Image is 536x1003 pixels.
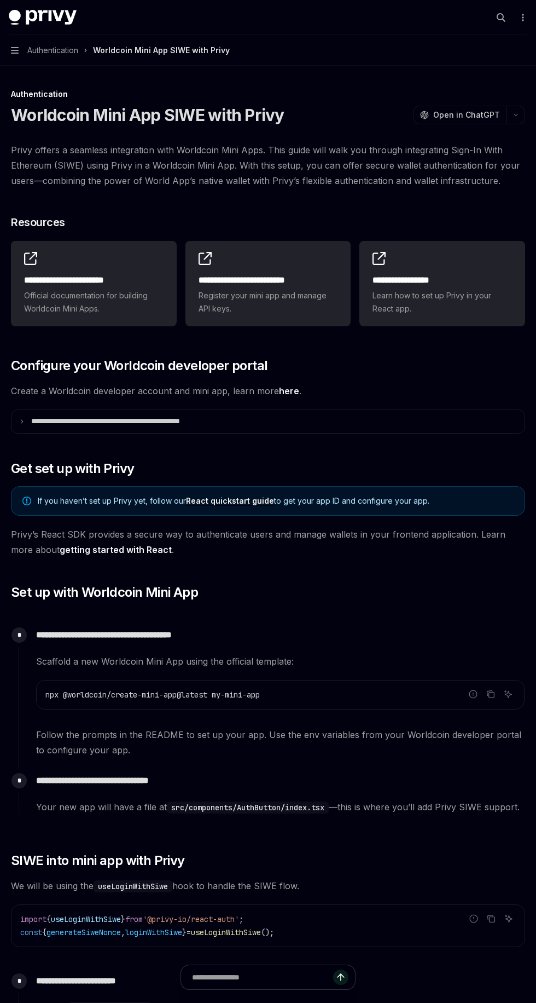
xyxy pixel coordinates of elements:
[121,927,125,937] span: ,
[333,970,348,985] button: Send message
[11,460,134,477] span: Get set up with Privy
[143,914,239,924] span: '@privy-io/react-auth'
[46,927,121,937] span: generateSiweNonce
[261,927,274,937] span: ();
[24,289,164,315] span: Official documentation for building Worldcoin Mini Apps.
[93,44,230,57] div: Worldcoin Mini App SIWE with Privy
[413,106,506,124] button: Open in ChatGPT
[42,927,46,937] span: {
[466,687,480,701] button: Report incorrect code
[516,10,527,25] button: More actions
[279,385,299,397] a: here
[11,527,525,557] span: Privy’s React SDK provides a secure way to authenticate users and manage wallets in your frontend...
[11,878,525,894] span: We will be using the hook to handle the SIWE flow.
[186,496,274,506] a: React quickstart guide
[167,802,329,814] code: src/components/AuthButton/index.tsx
[36,654,525,669] span: Scaffold a new Worldcoin Mini App using the official template:
[125,927,182,937] span: loginWithSiwe
[192,965,333,989] input: Ask a question...
[38,495,514,506] span: If you haven’t set up Privy yet, follow our to get your app ID and configure your app.
[46,914,51,924] span: {
[11,89,525,100] div: Authentication
[45,690,260,700] span: npx @worldcoin/create-mini-app@latest my-mini-app
[11,383,525,399] span: Create a Worldcoin developer account and mini app, learn more .
[187,927,191,937] span: =
[199,289,338,315] span: Register your mini app and manage API keys.
[11,142,525,188] span: Privy offers a seamless integration with Worldcoin Mini Apps. This guide will walk you through in...
[191,927,261,937] span: useLoginWithSiwe
[51,914,121,924] span: useLoginWithSiwe
[11,584,198,601] span: Set up with Worldcoin Mini App
[502,912,516,926] button: Ask AI
[9,10,77,25] img: dark logo
[239,914,243,924] span: ;
[484,912,498,926] button: Copy the contents from the code block
[22,497,31,505] svg: Note
[36,799,525,815] span: Your new app will have a file at —this is where you’ll add Privy SIWE support.
[36,727,525,758] span: Follow the prompts in the README to set up your app. Use the env variables from your Worldcoin de...
[11,215,65,230] span: Resources
[11,357,267,374] span: Configure your Worldcoin developer portal
[125,914,143,924] span: from
[27,44,78,57] span: Authentication
[501,687,515,701] button: Ask AI
[60,544,172,556] a: getting started with React
[433,109,500,120] span: Open in ChatGPT
[20,914,46,924] span: import
[11,852,185,869] span: SIWE into mini app with Privy
[483,687,498,701] button: Copy the contents from the code block
[182,927,187,937] span: }
[11,105,284,125] h1: Worldcoin Mini App SIWE with Privy
[372,289,512,315] span: Learn how to set up Privy in your React app.
[94,880,172,892] code: useLoginWithSiwe
[467,912,481,926] button: Report incorrect code
[20,927,42,937] span: const
[121,914,125,924] span: }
